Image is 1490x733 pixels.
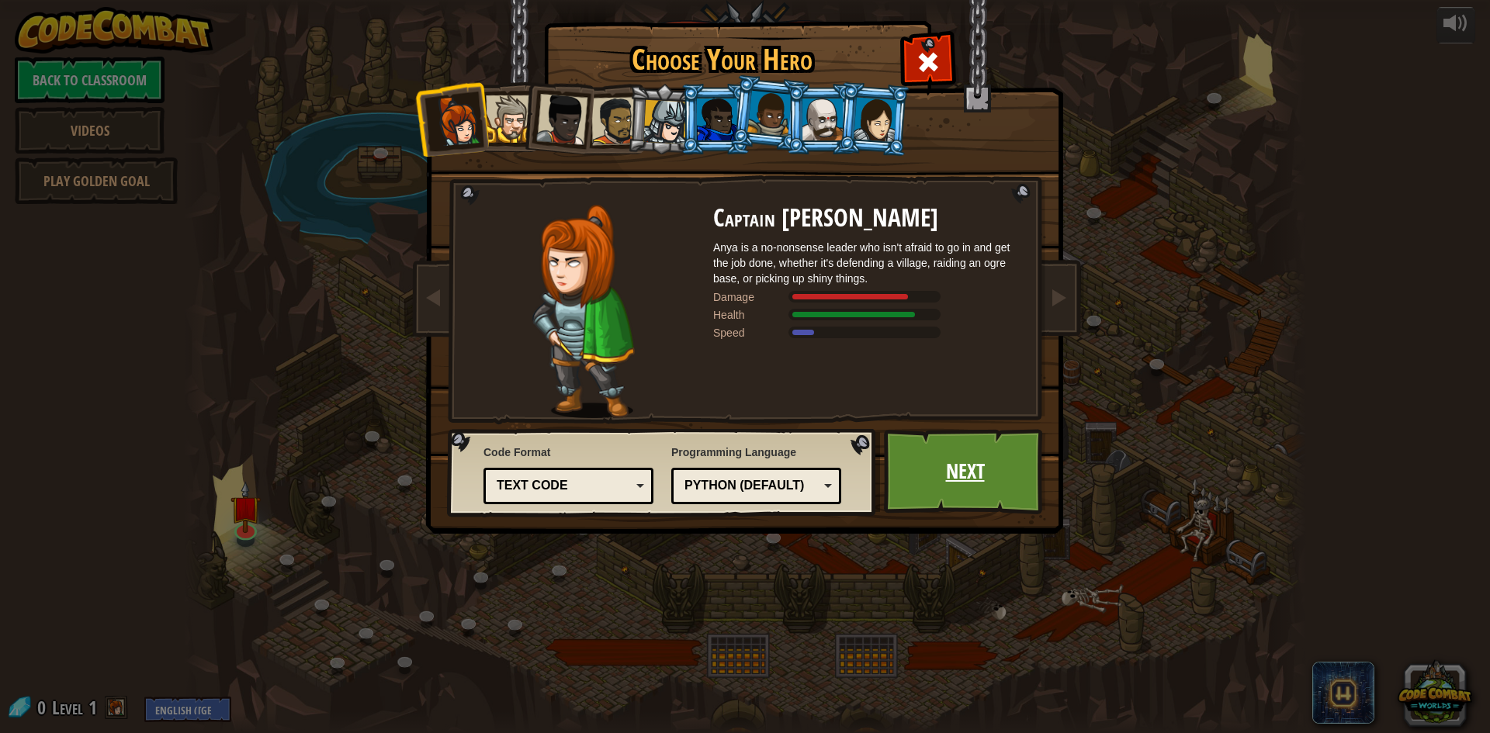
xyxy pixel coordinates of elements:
[713,205,1024,232] h2: Captain [PERSON_NAME]
[626,82,700,157] li: Hattori Hanzō
[447,429,880,517] img: language-selector-background.png
[547,43,896,76] h1: Choose Your Hero
[713,240,1024,286] div: Anya is a no-nonsense leader who isn't afraid to go in and get the job done, whether it's defendi...
[713,289,1024,305] div: Deals 120% of listed Warrior weapon damage.
[574,83,646,155] li: Alejandro the Duelist
[483,444,653,460] span: Code Format
[729,74,806,152] li: Arryn Stonewall
[519,78,595,154] li: Lady Ida Justheart
[414,81,490,157] li: Captain Anya Weston
[713,325,1024,341] div: Moves at 6 meters per second.
[684,477,819,495] div: Python (Default)
[681,84,750,154] li: Gordon the Stalwart
[786,84,856,154] li: Okar Stompfoot
[713,307,791,323] div: Health
[497,477,631,495] div: Text code
[713,289,791,305] div: Damage
[837,81,911,157] li: Illia Shieldsmith
[671,444,841,460] span: Programming Language
[713,307,1024,323] div: Gains 140% of listed Warrior armor health.
[884,429,1046,514] a: Next
[532,205,634,418] img: captain-pose.png
[713,325,791,341] div: Speed
[470,81,539,152] li: Sir Tharin Thunderfist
